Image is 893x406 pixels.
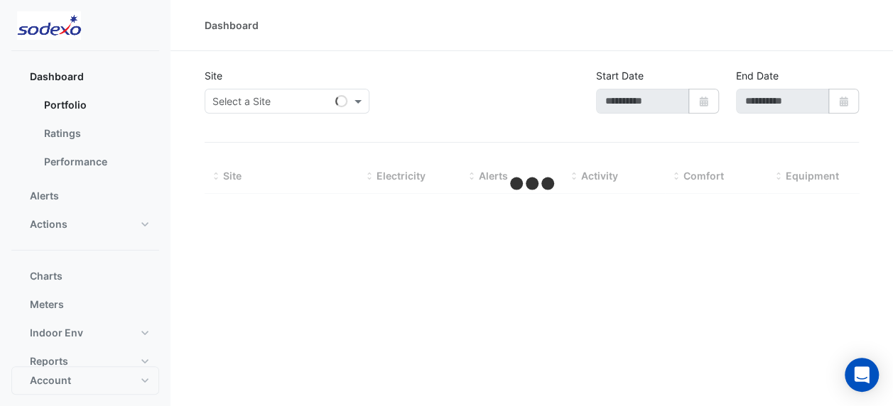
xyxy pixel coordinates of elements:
[683,170,724,182] span: Comfort
[11,290,159,319] button: Meters
[596,68,644,83] label: Start Date
[205,68,222,83] label: Site
[33,91,159,119] a: Portfolio
[11,366,159,395] button: Account
[786,170,839,182] span: Equipment
[30,217,67,231] span: Actions
[11,262,159,290] button: Charts
[736,68,779,83] label: End Date
[479,170,508,182] span: Alerts
[30,326,83,340] span: Indoor Env
[223,170,242,182] span: Site
[11,319,159,347] button: Indoor Env
[30,269,63,283] span: Charts
[377,170,426,182] span: Electricity
[30,354,68,368] span: Reports
[30,189,59,203] span: Alerts
[30,297,64,312] span: Meters
[845,358,879,392] div: Open Intercom Messenger
[205,18,259,33] div: Dashboard
[17,11,81,40] img: Company Logo
[11,91,159,182] div: Dashboard
[33,148,159,176] a: Performance
[11,210,159,238] button: Actions
[581,170,618,182] span: Activity
[30,373,71,388] span: Account
[30,70,84,84] span: Dashboard
[33,119,159,148] a: Ratings
[11,182,159,210] button: Alerts
[11,347,159,375] button: Reports
[11,62,159,91] button: Dashboard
